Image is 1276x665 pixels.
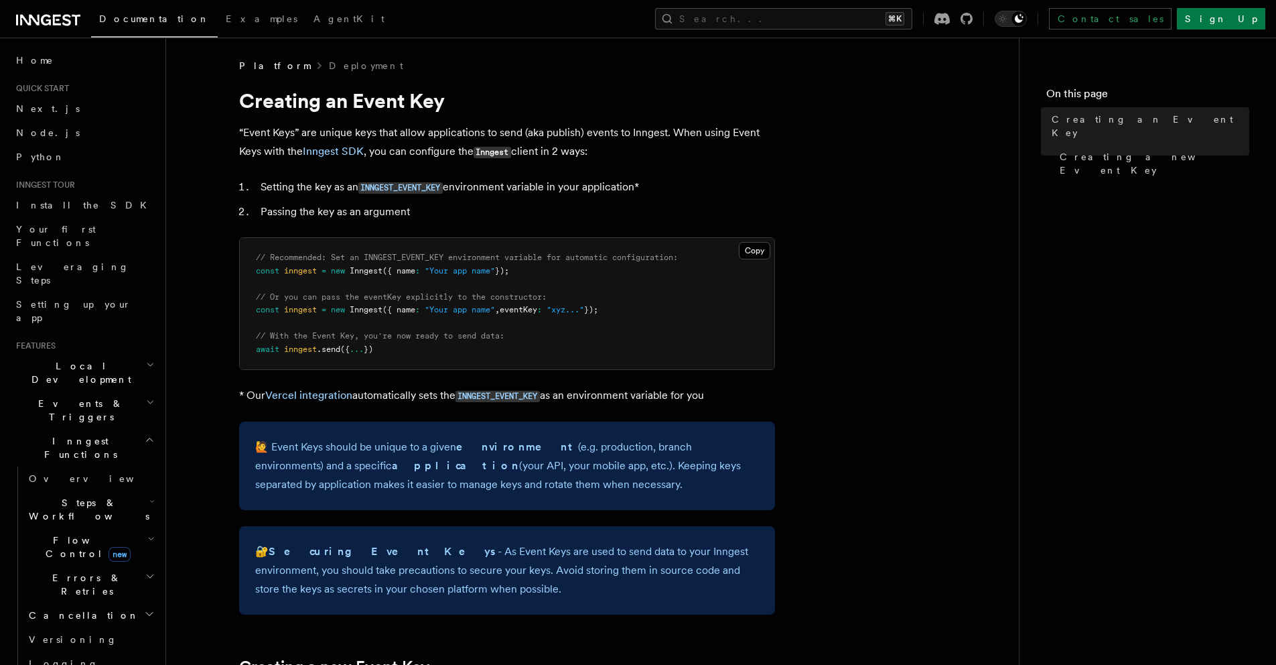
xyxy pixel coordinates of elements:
span: }) [364,345,373,354]
span: // Recommended: Set an INNGEST_EVENT_KEY environment variable for automatic configuration: [256,253,678,262]
code: INNGEST_EVENT_KEY [455,391,540,402]
strong: Securing Event Keys [269,545,498,558]
span: Home [16,54,54,67]
span: inngest [284,345,317,354]
a: Node.js [11,121,157,145]
span: Inngest tour [11,180,75,190]
a: INNGEST_EVENT_KEY [358,180,443,193]
span: , [495,305,500,314]
button: Events & Triggers [11,391,157,429]
button: Flow Controlnew [23,528,157,566]
span: Leveraging Steps [16,261,129,286]
button: Local Development [11,354,157,391]
span: ({ name [382,305,415,314]
a: Deployment [329,59,403,72]
span: Examples [226,13,297,24]
span: Errors & Retries [23,571,145,598]
code: INNGEST_EVENT_KEY [358,182,443,194]
button: Inngest Functions [11,429,157,467]
button: Search...⌘K [655,8,912,29]
span: const [256,266,279,276]
span: Versioning [29,634,117,645]
span: ({ name [382,266,415,276]
span: // With the Event Key, you're now ready to send data: [256,331,504,341]
span: Events & Triggers [11,397,146,424]
span: Quick start [11,83,69,94]
a: Next.js [11,97,157,121]
p: 🙋 Event Keys should be unique to a given (e.g. production, branch environments) and a specific (y... [255,438,759,494]
span: AgentKit [313,13,384,24]
span: = [322,266,326,276]
a: Install the SDK [11,193,157,217]
span: Local Development [11,359,146,386]
a: Overview [23,467,157,491]
span: const [256,305,279,314]
a: Contact sales [1049,8,1172,29]
span: Node.js [16,127,80,138]
span: inngest [284,266,317,276]
a: Your first Functions [11,217,157,255]
button: Errors & Retries [23,566,157,603]
span: Features [11,341,56,351]
a: Documentation [91,4,218,38]
a: Home [11,48,157,72]
strong: application [392,459,519,472]
span: new [331,305,345,314]
a: Leveraging Steps [11,255,157,292]
span: .send [317,345,340,354]
span: : [415,305,420,314]
h4: On this page [1046,86,1249,107]
span: Your first Functions [16,224,96,248]
span: // Or you can pass the eventKey explicitly to the constructor: [256,292,547,302]
strong: environment [456,440,578,453]
span: Platform [239,59,310,72]
a: Examples [218,4,305,36]
button: Cancellation [23,603,157,627]
span: }); [584,305,598,314]
span: : [537,305,542,314]
a: Python [11,145,157,169]
span: Next.js [16,103,80,114]
span: }); [495,266,509,276]
span: Inngest [350,266,382,276]
span: Creating an Event Key [1052,113,1249,139]
button: Steps & Workflows [23,491,157,528]
a: INNGEST_EVENT_KEY [455,389,540,402]
li: Passing the key as an argument [257,202,775,221]
span: "Your app name" [425,266,495,276]
span: = [322,305,326,314]
code: Inngest [474,147,511,158]
a: Versioning [23,627,157,652]
span: await [256,345,279,354]
span: Creating a new Event Key [1060,150,1249,177]
span: new [331,266,345,276]
button: Toggle dark mode [995,11,1027,27]
kbd: ⌘K [885,12,904,25]
a: Creating a new Event Key [1054,145,1249,182]
a: Vercel integration [265,389,352,402]
span: Inngest Functions [11,434,145,461]
span: Steps & Workflows [23,496,149,523]
span: ({ [340,345,350,354]
span: ... [350,345,364,354]
span: inngest [284,305,317,314]
span: "Your app name" [425,305,495,314]
span: Install the SDK [16,200,155,210]
a: AgentKit [305,4,393,36]
span: Cancellation [23,609,139,622]
a: Sign Up [1177,8,1265,29]
p: * Our automatically sets the as an environment variable for you [239,386,775,406]
span: Flow Control [23,534,147,560]
a: Creating an Event Key [1046,107,1249,145]
h1: Creating an Event Key [239,88,775,113]
span: Inngest [350,305,382,314]
span: Python [16,152,65,162]
span: Setting up your app [16,299,131,323]
span: Documentation [99,13,210,24]
p: 🔐 - As Event Keys are used to send data to your Inngest environment, you should take precautions ... [255,542,759,599]
span: : [415,266,420,276]
a: Setting up your app [11,292,157,330]
span: new [109,547,131,562]
button: Copy [739,242,770,259]
li: Setting the key as an environment variable in your application* [257,178,775,197]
